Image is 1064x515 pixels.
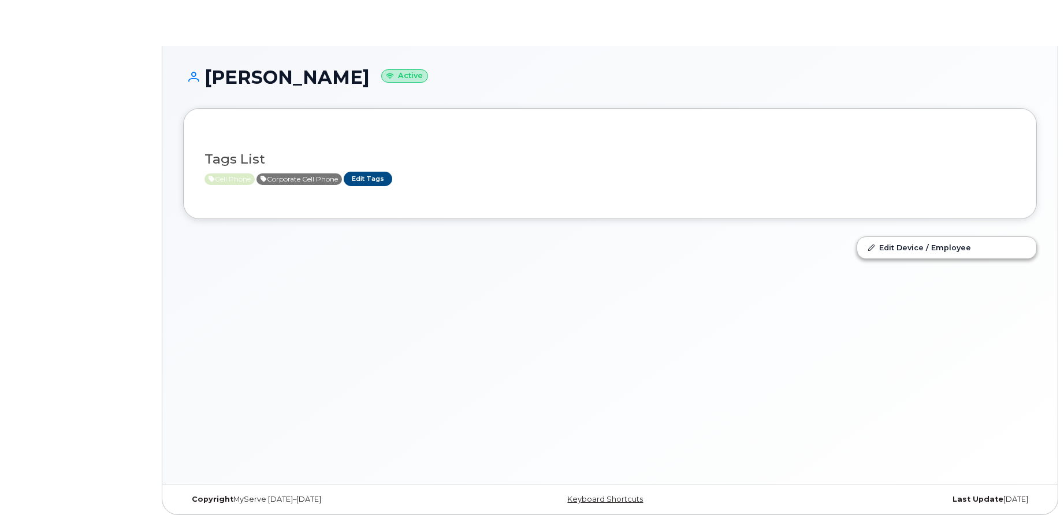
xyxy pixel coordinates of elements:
strong: Last Update [953,495,1003,503]
small: Active [381,69,428,83]
span: Active [256,173,342,185]
strong: Copyright [192,495,233,503]
a: Edit Tags [344,172,392,186]
a: Keyboard Shortcuts [567,495,643,503]
a: Edit Device / Employee [857,237,1036,258]
h1: [PERSON_NAME] [183,67,1037,87]
div: MyServe [DATE]–[DATE] [183,495,468,504]
div: [DATE] [752,495,1037,504]
span: Active [204,173,255,185]
h3: Tags List [204,152,1015,166]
